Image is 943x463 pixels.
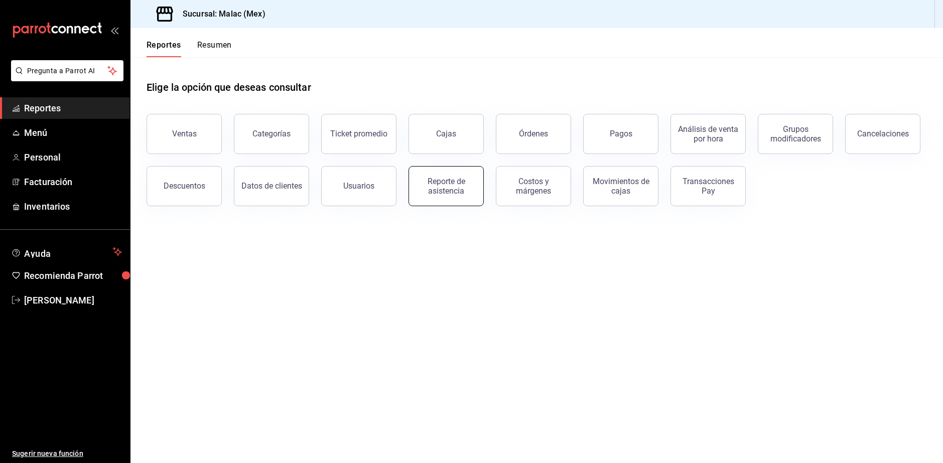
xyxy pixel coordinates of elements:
[409,114,484,154] button: Cajas
[11,60,123,81] button: Pregunta a Parrot AI
[343,181,374,191] div: Usuarios
[670,114,746,154] button: Análisis de venta por hora
[24,126,122,139] span: Menú
[27,66,108,76] span: Pregunta a Parrot AI
[147,40,181,57] button: Reportes
[845,114,920,154] button: Cancelaciones
[502,177,565,196] div: Costos y márgenes
[175,8,265,20] h3: Sucursal: Malac (Mex)
[12,448,122,459] span: Sugerir nueva función
[241,181,302,191] div: Datos de clientes
[24,200,122,213] span: Inventarios
[147,166,222,206] button: Descuentos
[172,129,197,138] div: Ventas
[147,80,311,95] h1: Elige la opción que deseas consultar
[321,166,396,206] button: Usuarios
[147,114,222,154] button: Ventas
[164,181,205,191] div: Descuentos
[610,129,632,138] div: Pagos
[583,114,658,154] button: Pagos
[24,150,122,164] span: Personal
[110,26,118,34] button: open_drawer_menu
[147,40,232,57] div: navigation tabs
[519,129,548,138] div: Órdenes
[436,129,456,138] div: Cajas
[758,114,833,154] button: Grupos modificadores
[24,269,122,282] span: Recomienda Parrot
[24,246,109,258] span: Ayuda
[321,114,396,154] button: Ticket promedio
[330,129,387,138] div: Ticket promedio
[24,101,122,115] span: Reportes
[415,177,477,196] div: Reporte de asistencia
[7,73,123,83] a: Pregunta a Parrot AI
[764,124,827,143] div: Grupos modificadores
[496,166,571,206] button: Costos y márgenes
[857,129,909,138] div: Cancelaciones
[670,166,746,206] button: Transacciones Pay
[234,114,309,154] button: Categorías
[583,166,658,206] button: Movimientos de cajas
[24,175,122,189] span: Facturación
[197,40,232,57] button: Resumen
[24,293,122,307] span: [PERSON_NAME]
[234,166,309,206] button: Datos de clientes
[252,129,291,138] div: Categorías
[590,177,652,196] div: Movimientos de cajas
[496,114,571,154] button: Órdenes
[677,124,739,143] div: Análisis de venta por hora
[409,166,484,206] button: Reporte de asistencia
[677,177,739,196] div: Transacciones Pay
